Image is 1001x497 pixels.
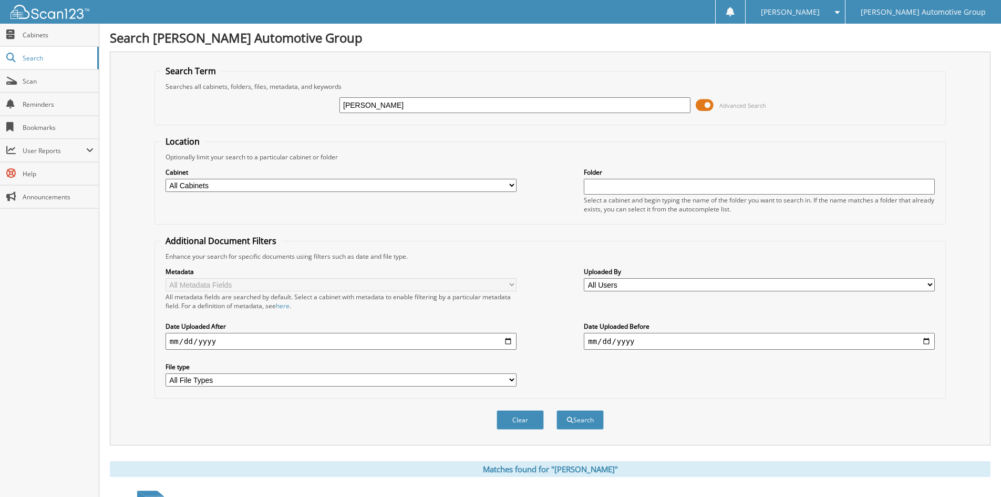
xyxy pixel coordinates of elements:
span: Scan [23,77,94,86]
div: Searches all cabinets, folders, files, metadata, and keywords [160,82,940,91]
div: All metadata fields are searched by default. Select a cabinet with metadata to enable filtering b... [166,292,517,310]
label: Folder [584,168,935,177]
label: Date Uploaded After [166,322,517,331]
input: start [166,333,517,350]
label: Metadata [166,267,517,276]
button: Clear [497,410,544,430]
span: [PERSON_NAME] Automotive Group [861,9,986,15]
div: Enhance your search for specific documents using filters such as date and file type. [160,252,940,261]
label: File type [166,362,517,371]
label: Date Uploaded Before [584,322,935,331]
label: Uploaded By [584,267,935,276]
span: Cabinets [23,31,94,39]
a: here [276,301,290,310]
input: end [584,333,935,350]
label: Cabinet [166,168,517,177]
span: Advanced Search [719,102,766,109]
legend: Search Term [160,65,221,77]
div: Select a cabinet and begin typing the name of the folder you want to search in. If the name match... [584,196,935,214]
span: [PERSON_NAME] [761,9,820,15]
img: scan123-logo-white.svg [11,5,89,19]
span: Search [23,54,92,63]
span: Bookmarks [23,123,94,132]
legend: Additional Document Filters [160,235,282,247]
span: User Reports [23,146,86,155]
h1: Search [PERSON_NAME] Automotive Group [110,29,990,46]
div: Matches found for "[PERSON_NAME]" [110,461,990,477]
div: Optionally limit your search to a particular cabinet or folder [160,153,940,161]
button: Search [556,410,604,430]
span: Announcements [23,192,94,201]
span: Reminders [23,100,94,109]
legend: Location [160,136,205,147]
span: Help [23,169,94,178]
